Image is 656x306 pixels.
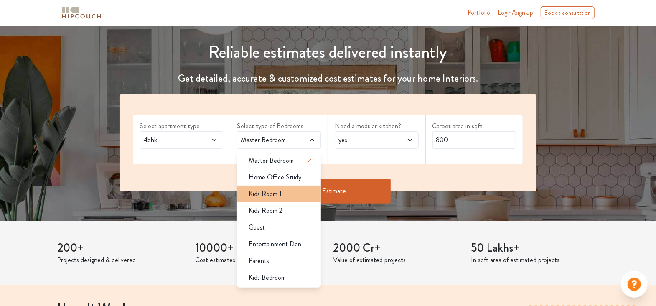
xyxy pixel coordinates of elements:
span: Parents [249,256,269,266]
label: Select apartment type [140,121,224,131]
h3: 10000+ [195,241,323,255]
p: Value of estimated projects [333,255,461,265]
div: select 3 more room(s) [237,149,321,158]
p: Cost estimates provided [195,255,323,265]
span: Entertainment Den [249,239,301,249]
a: Portfolio [468,8,490,18]
span: Master Bedroom [249,156,294,166]
h3: 50 Lakhs+ [471,241,599,255]
label: Need a modular kitchen? [335,121,419,131]
span: logo-horizontal.svg [61,3,102,22]
span: 4bhk [142,135,199,145]
h3: 2000 Cr+ [333,241,461,255]
span: yes [337,135,394,145]
h1: Reliable estimates delivered instantly [114,42,542,62]
label: Carpet area in sqft. [432,121,516,131]
p: In sqft area of estimated projects [471,255,599,265]
div: Book a consultation [541,6,595,19]
span: Kids Room 1 [249,189,282,199]
span: Guest [249,222,265,232]
span: Kids Room 2 [249,206,282,216]
button: Get Estimate [265,178,391,204]
span: Home Office Study [249,172,301,182]
input: Enter area sqft [432,131,516,149]
p: Projects designed & delivered [57,255,185,265]
h4: Get detailed, accurate & customized cost estimates for your home Interiors. [114,72,542,84]
span: Kids Bedroom [249,273,286,283]
span: Login/SignUp [498,8,533,17]
span: Master Bedroom [239,135,296,145]
img: logo-horizontal.svg [61,5,102,20]
label: Select type of Bedrooms [237,121,321,131]
h3: 200+ [57,241,185,255]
